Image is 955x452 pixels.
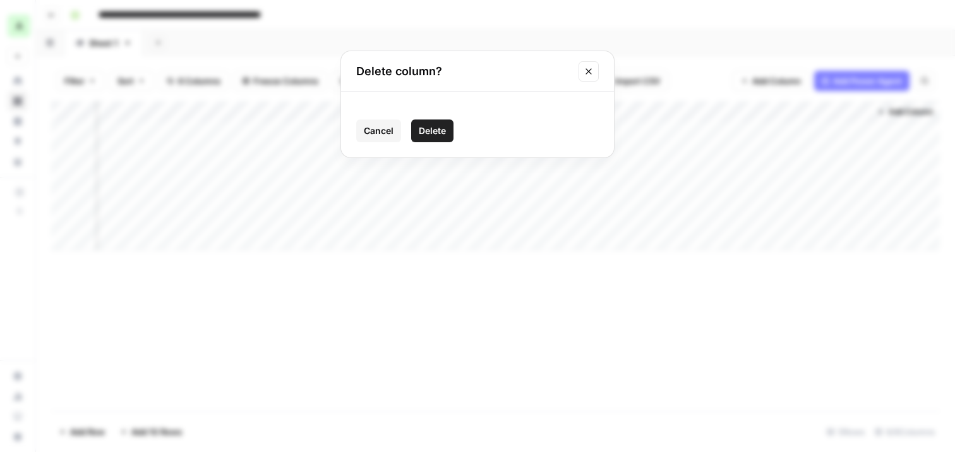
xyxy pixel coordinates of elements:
button: Cancel [356,119,401,142]
h2: Delete column? [356,63,571,80]
span: Delete [419,125,446,137]
button: Delete [411,119,453,142]
span: Cancel [364,125,393,137]
button: Close modal [579,61,599,82]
